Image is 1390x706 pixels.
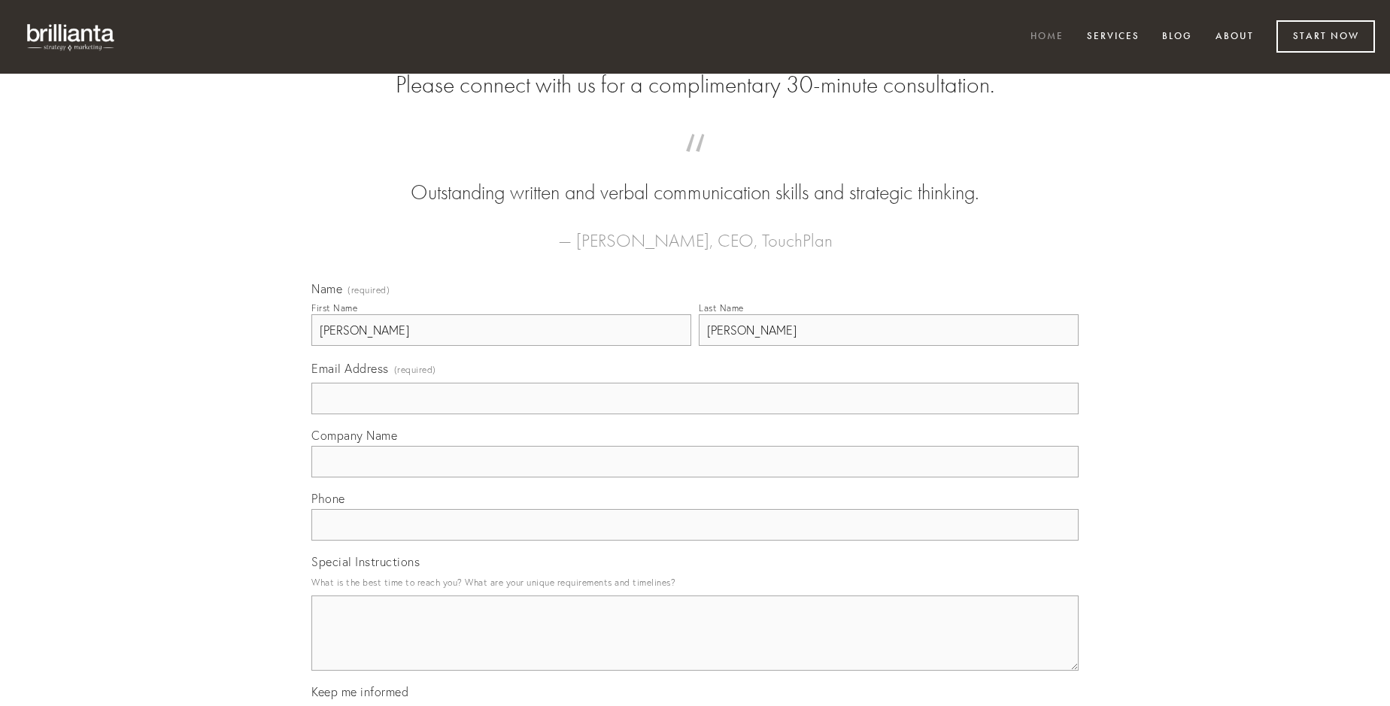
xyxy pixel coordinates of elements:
[311,684,408,699] span: Keep me informed
[335,149,1055,178] span: “
[699,302,744,314] div: Last Name
[311,554,420,569] span: Special Instructions
[347,286,390,295] span: (required)
[311,71,1079,99] h2: Please connect with us for a complimentary 30-minute consultation.
[335,208,1055,256] figcaption: — [PERSON_NAME], CEO, TouchPlan
[1152,25,1202,50] a: Blog
[15,15,128,59] img: brillianta - research, strategy, marketing
[1206,25,1264,50] a: About
[311,491,345,506] span: Phone
[394,359,436,380] span: (required)
[311,572,1079,592] p: What is the best time to reach you? What are your unique requirements and timelines?
[335,149,1055,208] blockquote: Outstanding written and verbal communication skills and strategic thinking.
[1021,25,1073,50] a: Home
[311,281,342,296] span: Name
[311,302,357,314] div: First Name
[311,361,389,376] span: Email Address
[1276,20,1375,53] a: Start Now
[311,428,397,443] span: Company Name
[1077,25,1149,50] a: Services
